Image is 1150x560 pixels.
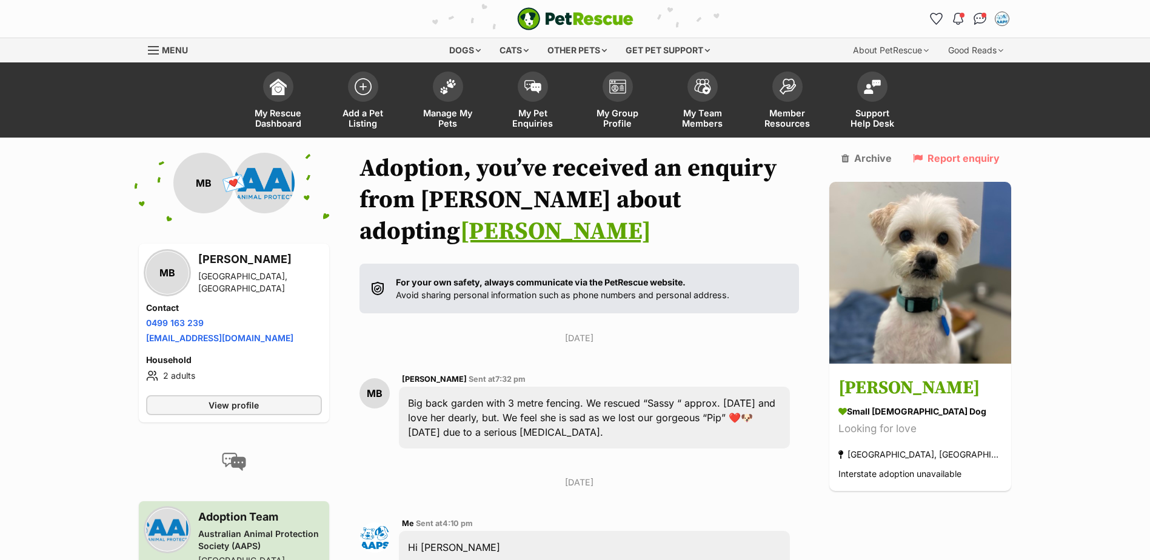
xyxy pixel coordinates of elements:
[617,38,718,62] div: Get pet support
[441,38,489,62] div: Dogs
[440,79,456,95] img: manage-my-pets-icon-02211641906a0b7f246fdf0571729dbe1e7629f14944591b6c1af311fb30b64b.svg
[495,375,526,384] span: 7:32 pm
[406,65,490,138] a: Manage My Pets
[173,153,234,213] div: MB
[838,421,1002,438] div: Looking for love
[270,78,287,95] img: dashboard-icon-eb2f2d2d3e046f16d808141f083e7271f6b2e854fb5c12c21221c1fb7104beca.svg
[146,252,189,294] div: MB
[198,251,322,268] h3: [PERSON_NAME]
[198,528,322,552] div: Australian Animal Protection Society (AAPS)
[971,9,990,28] a: Conversations
[396,277,686,287] strong: For your own safety, always communicate via the PetRescue website.
[222,453,246,471] img: conversation-icon-4a6f8262b818ee0b60e3300018af0b2d0b884aa5de6e9bcb8d3d4eeb1a70a7c4.svg
[234,153,295,213] img: Australian Animal Protection Society (AAPS) profile pic
[974,13,986,25] img: chat-41dd97257d64d25036548639549fe6c8038ab92f7586957e7f3b1b290dea8141.svg
[996,13,1008,25] img: Adoption Team profile pic
[953,13,963,25] img: notifications-46538b983faf8c2785f20acdc204bb7945ddae34d4c08c2a6579f10ce5e182be.svg
[779,78,796,95] img: member-resources-icon-8e73f808a243e03378d46382f2149f9095a855e16c252ad45f914b54edf8863c.svg
[675,108,730,128] span: My Team Members
[949,9,968,28] button: Notifications
[913,153,1000,164] a: Report enquiry
[575,65,660,138] a: My Group Profile
[845,108,900,128] span: Support Help Desk
[660,65,745,138] a: My Team Members
[146,302,322,314] h4: Contact
[359,332,800,344] p: [DATE]
[491,38,537,62] div: Cats
[146,508,189,551] img: Australian Animal Protection Society (AAPS) profile pic
[517,7,634,30] img: logo-e224e6f780fb5917bec1dbf3a21bbac754714ae5b6737aabdf751b685950b380.svg
[359,476,800,488] p: [DATE]
[940,38,1012,62] div: Good Reads
[829,366,1011,492] a: [PERSON_NAME] small [DEMOGRAPHIC_DATA] Dog Looking for love [GEOGRAPHIC_DATA], [GEOGRAPHIC_DATA] ...
[336,108,390,128] span: Add a Pet Listing
[841,153,892,164] a: Archive
[416,519,473,528] span: Sent at
[864,79,881,94] img: help-desk-icon-fdf02630f3aa405de69fd3d07c3f3aa587a6932b1a1747fa1d2bba05be0121f9.svg
[829,182,1011,364] img: Leo
[460,216,651,247] a: [PERSON_NAME]
[146,333,293,343] a: [EMAIL_ADDRESS][DOMAIN_NAME]
[198,270,322,295] div: [GEOGRAPHIC_DATA], [GEOGRAPHIC_DATA]
[355,78,372,95] img: add-pet-listing-icon-0afa8454b4691262ce3f59096e99ab1cd57d4a30225e0717b998d2c9b9846f56.svg
[399,387,791,448] div: Big back garden with 3 metre fencing. We rescued “Sassy “ approx. [DATE] and love her dearly, but...
[992,9,1012,28] button: My account
[844,38,937,62] div: About PetRescue
[359,153,800,247] h1: Adoption, you’ve received an enquiry from [PERSON_NAME] about adopting
[838,469,961,479] span: Interstate adoption unavailable
[517,7,634,30] a: PetRescue
[162,45,188,55] span: Menu
[321,65,406,138] a: Add a Pet Listing
[146,368,322,383] li: 2 adults
[359,522,390,553] img: Adoption Team profile pic
[760,108,815,128] span: Member Resources
[609,79,626,94] img: group-profile-icon-3fa3cf56718a62981997c0bc7e787c4b2cf8bcc04b72c1350f741eb67cf2f40e.svg
[838,405,1002,418] div: small [DEMOGRAPHIC_DATA] Dog
[402,375,467,384] span: [PERSON_NAME]
[927,9,1012,28] ul: Account quick links
[524,80,541,93] img: pet-enquiries-icon-7e3ad2cf08bfb03b45e93fb7055b45f3efa6380592205ae92323e6603595dc1f.svg
[396,276,729,302] p: Avoid sharing personal information such as phone numbers and personal address.
[209,399,259,412] span: View profile
[402,519,414,528] span: Me
[490,65,575,138] a: My Pet Enquiries
[359,378,390,408] div: MB
[220,170,247,196] span: 💌
[443,519,473,528] span: 4:10 pm
[251,108,306,128] span: My Rescue Dashboard
[590,108,645,128] span: My Group Profile
[421,108,475,128] span: Manage My Pets
[198,508,322,525] h3: Adoption Team
[694,79,711,95] img: team-members-icon-5396bd8760b3fe7c0b43da4ab00e1e3bb1a5d9ba89233759b79545d2d3fc5d0d.svg
[469,375,526,384] span: Sent at
[148,38,196,60] a: Menu
[838,447,1002,463] div: [GEOGRAPHIC_DATA], [GEOGRAPHIC_DATA]
[838,375,1002,402] h3: [PERSON_NAME]
[146,354,322,366] h4: Household
[745,65,830,138] a: Member Resources
[146,395,322,415] a: View profile
[506,108,560,128] span: My Pet Enquiries
[539,38,615,62] div: Other pets
[830,65,915,138] a: Support Help Desk
[236,65,321,138] a: My Rescue Dashboard
[146,318,204,328] a: 0499 163 239
[927,9,946,28] a: Favourites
